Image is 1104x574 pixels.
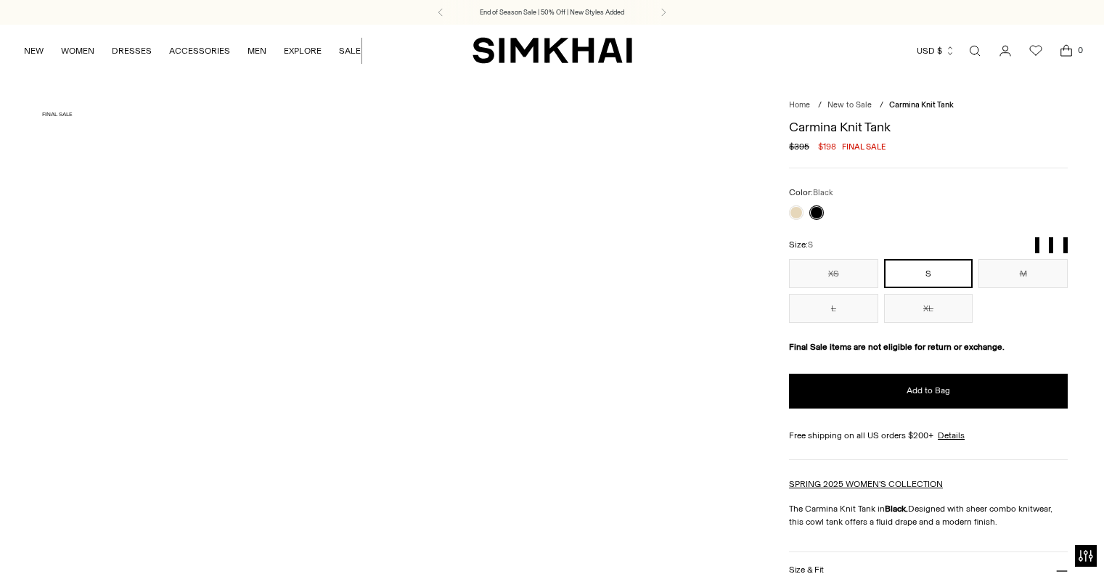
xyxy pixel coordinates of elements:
a: Details [938,429,965,442]
span: Carmina Knit Tank [889,100,954,110]
span: 0 [1074,44,1087,57]
span: Black [813,188,833,197]
a: SIMKHAI [473,36,632,65]
a: EXPLORE [284,35,322,67]
nav: breadcrumbs [789,99,1068,112]
span: S [808,240,813,250]
a: MEN [248,35,266,67]
div: Free shipping on all US orders $200+ [789,429,1068,442]
button: XS [789,259,878,288]
a: Open cart modal [1052,36,1081,65]
button: S [884,259,973,288]
a: NEW [24,35,44,67]
button: XL [884,294,973,323]
label: Color: [789,186,833,200]
a: Go to the account page [991,36,1020,65]
s: $395 [789,140,809,153]
a: SPRING 2025 WOMEN'S COLLECTION [789,479,943,489]
div: / [880,99,883,112]
strong: Black. [885,504,908,514]
a: Home [789,100,810,110]
a: WOMEN [61,35,94,67]
span: $198 [818,140,836,153]
h1: Carmina Knit Tank [789,120,1068,134]
a: Open search modal [960,36,989,65]
div: / [818,99,822,112]
button: M [978,259,1068,288]
p: The Carmina Knit Tank in Designed with sheer combo knitwear, this cowl tank offers a fluid drape ... [789,502,1068,528]
span: Add to Bag [907,385,950,397]
a: ACCESSORIES [169,35,230,67]
button: L [789,294,878,323]
button: Add to Bag [789,374,1068,409]
a: DRESSES [112,35,152,67]
a: Wishlist [1021,36,1050,65]
strong: Final Sale items are not eligible for return or exchange. [789,342,1005,352]
button: USD $ [917,35,955,67]
label: Size: [789,238,813,252]
a: SALE [339,35,361,67]
a: New to Sale [827,100,872,110]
